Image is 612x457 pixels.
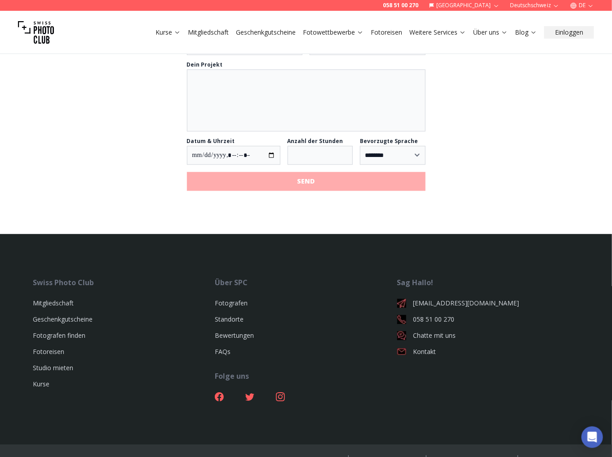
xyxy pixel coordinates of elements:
label: Bevorzugte Sprache [360,137,418,145]
button: Über uns [470,26,511,39]
button: Fotoreisen [367,26,406,39]
div: Über SPC [215,277,397,288]
a: Geschenkgutscheine [236,28,296,37]
a: Blog [515,28,537,37]
a: Weitere Services [409,28,466,37]
a: Bewertungen [215,331,254,340]
a: Geschenkgutscheine [33,315,93,323]
button: Fotowettbewerbe [299,26,367,39]
a: Kurse [155,28,181,37]
a: Kontakt [397,347,579,356]
img: Swiss photo club [18,14,54,50]
a: Über uns [473,28,508,37]
a: Fotowettbewerbe [303,28,364,37]
a: Studio mieten [33,363,73,372]
a: Fotoreisen [371,28,402,37]
button: Mitgliedschaft [184,26,232,39]
button: Blog [511,26,541,39]
button: Kurse [152,26,184,39]
a: FAQs [215,347,231,356]
a: Fotoreisen [33,347,64,356]
button: Geschenkgutscheine [232,26,299,39]
label: Anzahl der Stunden [288,137,343,145]
div: Folge uns [215,371,397,381]
b: Send [297,177,315,186]
button: Weitere Services [406,26,470,39]
button: Send [187,172,426,191]
div: Sag Hallo! [397,277,579,288]
a: Chatte mit uns [397,331,579,340]
label: Dein Projekt [187,61,223,68]
a: 058 51 00 270 [383,2,418,9]
div: Open Intercom Messenger [581,426,603,448]
div: Swiss Photo Club [33,277,215,288]
a: 058 51 00 270 [397,315,579,324]
a: [EMAIL_ADDRESS][DOMAIN_NAME] [397,299,579,308]
a: Kurse [33,380,49,388]
a: Mitgliedschaft [188,28,229,37]
a: Standorte [215,315,244,323]
label: Datum & Uhrzeit [187,137,235,145]
a: Fotografen [215,299,248,307]
a: Mitgliedschaft [33,299,74,307]
a: Fotografen finden [33,331,85,340]
button: Einloggen [544,26,594,39]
